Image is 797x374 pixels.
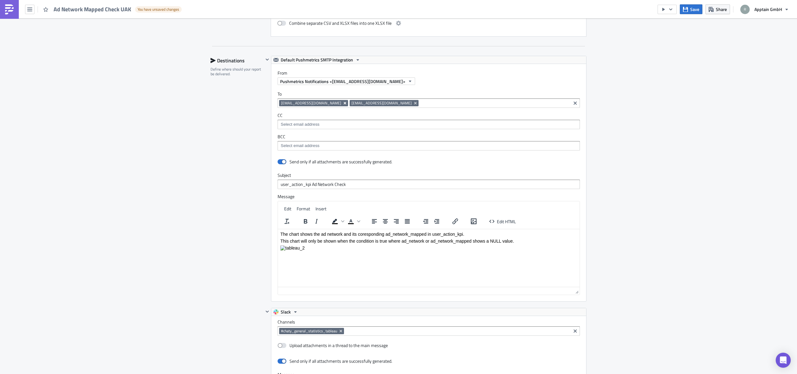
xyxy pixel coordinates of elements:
span: #chaty_general_statistics_tableau [281,329,337,334]
label: To [278,91,580,97]
button: Align left [369,217,380,226]
button: Insert/edit image [468,217,479,226]
span: Ad Network Mapped Check UAK [54,6,132,13]
button: Edit HTML [487,217,518,226]
div: Background color [330,217,345,226]
span: [EMAIL_ADDRESS][DOMAIN_NAME] [281,101,341,106]
div: Open Intercom Messenger [776,353,791,368]
div: Resize [573,287,580,295]
label: Upload attachments in a thread to the main message [278,343,388,348]
button: Align center [380,217,391,226]
span: Slack [281,308,291,316]
div: Destinations [211,56,263,65]
button: Clear selected items [571,99,579,107]
button: Share [706,4,730,14]
span: Apptain GmbH [754,6,782,13]
span: Edit HTML [497,218,516,225]
button: Clear formatting [282,217,292,226]
div: Send only if all attachments are successfully generated. [289,159,392,165]
button: Increase indent [431,217,442,226]
button: Clear selected items [571,327,579,335]
button: Save [680,4,702,14]
button: Remove Tag [413,100,419,106]
button: Hide content [263,308,271,315]
span: Default Pushmetrics SMTP Integration [281,56,353,64]
p: user_action_kpi Ad Network Check [3,3,299,8]
button: Insert/edit link [450,217,461,226]
span: [EMAIL_ADDRESS][DOMAIN_NAME] [352,101,412,106]
button: Remove Tag [342,100,348,106]
button: Pushmetrics Notifications <[EMAIL_ADDRESS][DOMAIN_NAME]> [278,77,415,85]
body: Rich Text Area. Press ALT-0 for help. [3,3,299,21]
span: Save [690,6,699,13]
button: Default Pushmetrics SMTP Integration [271,56,362,64]
label: Message [278,194,580,199]
label: CC [278,113,580,118]
label: Channels [278,319,580,325]
span: Combine separate CSV and XLSX files into one XLSX file [289,19,392,27]
div: Send only if all attachments are successfully generated. [289,358,392,364]
button: Justify [402,217,413,226]
button: Hide content [263,56,271,63]
label: BCC [278,134,580,140]
button: Align right [391,217,402,226]
label: From [278,70,586,76]
span: Edit [284,205,291,212]
img: Avatar [740,4,750,15]
button: Remove Tag [338,328,344,334]
span: Pushmetrics Notifications <[EMAIL_ADDRESS][DOMAIN_NAME]> [280,78,405,85]
span: Share [716,6,727,13]
span: Insert [315,205,326,212]
span: You have unsaved changes [138,7,179,12]
button: Slack [271,308,300,316]
label: Subject [278,172,580,178]
span: Format [297,205,310,212]
button: Bold [300,217,311,226]
div: Text color [346,217,361,226]
iframe: Rich Text Area [278,229,580,287]
input: Select em ail add ress [279,143,578,149]
button: Apptain GmbH [737,3,792,16]
input: Select em ail add ress [279,121,578,128]
p: The chart shows the ad network and its coresponding ad_network_mapped in user_action_kpi. [3,9,299,14]
img: PushMetrics [4,4,14,14]
button: Italic [311,217,322,226]
div: Define where should your report be delivered. [211,67,263,76]
button: Decrease indent [420,217,431,226]
p: This chart will only be shown when the condition is true where ad_network or ad_network_mapped sh... [3,16,299,21]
